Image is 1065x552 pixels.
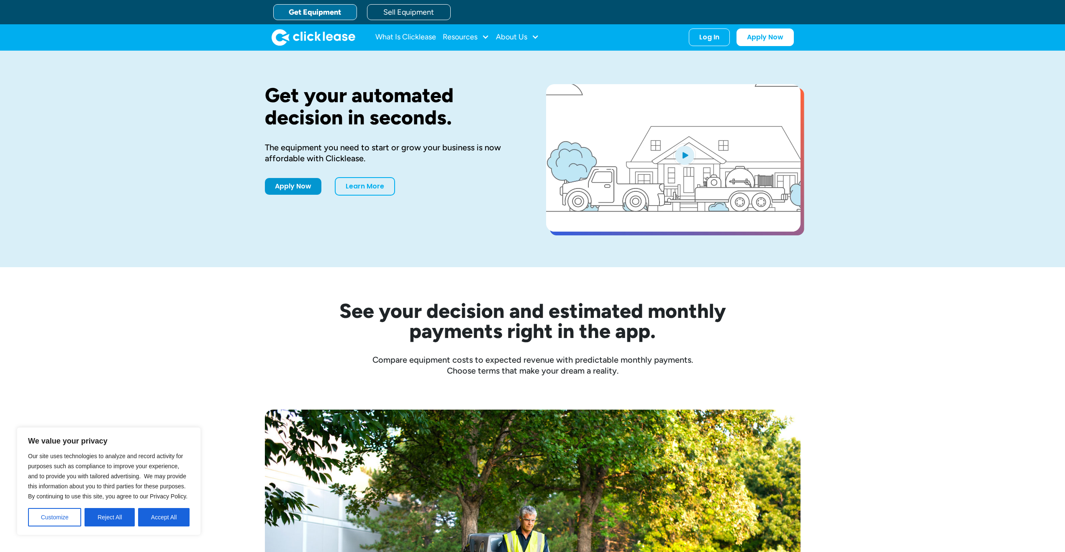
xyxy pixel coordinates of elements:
a: Get Equipment [273,4,357,20]
a: Apply Now [737,28,794,46]
img: Clicklease logo [272,29,355,46]
div: Resources [443,29,489,46]
button: Accept All [138,508,190,526]
a: open lightbox [546,84,801,232]
div: We value your privacy [17,427,201,535]
div: Compare equipment costs to expected revenue with predictable monthly payments. Choose terms that ... [265,354,801,376]
span: Our site uses technologies to analyze and record activity for purposes such as compliance to impr... [28,453,187,500]
button: Customize [28,508,81,526]
button: Reject All [85,508,135,526]
p: We value your privacy [28,436,190,446]
h2: See your decision and estimated monthly payments right in the app. [298,301,767,341]
a: home [272,29,355,46]
div: The equipment you need to start or grow your business is now affordable with Clicklease. [265,142,519,164]
a: Learn More [335,177,395,196]
img: Blue play button logo on a light blue circular background [673,143,696,167]
div: Log In [699,33,719,41]
a: Apply Now [265,178,321,195]
div: About Us [496,29,539,46]
a: What Is Clicklease [375,29,436,46]
h1: Get your automated decision in seconds. [265,84,519,129]
a: Sell Equipment [367,4,451,20]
